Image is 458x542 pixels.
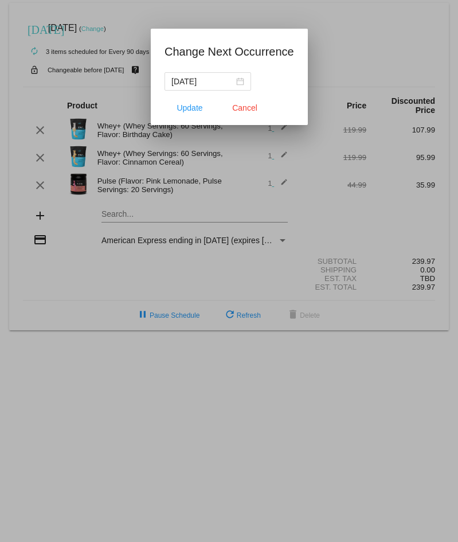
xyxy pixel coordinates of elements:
span: Update [177,103,202,112]
button: Update [165,98,215,118]
button: Close dialog [220,98,270,118]
input: Select date [171,75,234,88]
span: Cancel [232,103,257,112]
h1: Change Next Occurrence [165,42,294,61]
